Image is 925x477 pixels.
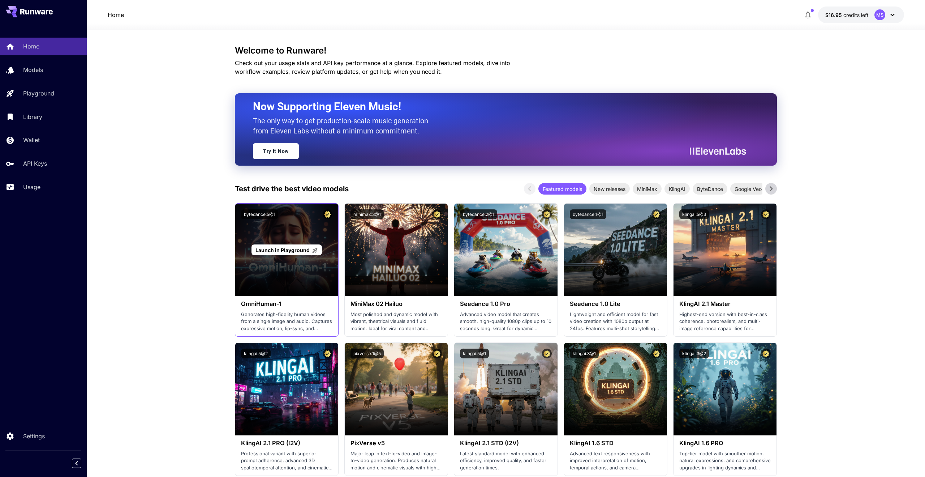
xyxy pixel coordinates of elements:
span: MiniMax [633,185,662,193]
p: API Keys [23,159,47,168]
button: klingai:5@2 [241,349,271,358]
h3: KlingAI 2.1 Master [679,301,771,307]
button: bytedance:2@1 [460,209,497,219]
img: alt [454,343,557,435]
div: MS [874,9,885,20]
p: Playground [23,89,54,98]
p: Professional variant with superior prompt adherence, advanced 3D spatiotemporal attention, and ci... [241,450,332,472]
a: Try It Now [253,143,299,159]
button: Certified Model – Vetted for best performance and includes a commercial license. [323,349,332,358]
button: Certified Model – Vetted for best performance and includes a commercial license. [432,209,442,219]
p: Usage [23,183,40,191]
button: $16.95041MS [818,7,904,23]
button: klingai:3@2 [679,349,709,358]
h3: KlingAI 1.6 PRO [679,440,771,447]
img: alt [564,343,667,435]
h3: Seedance 1.0 Lite [570,301,661,307]
a: Launch in Playground [251,244,322,256]
button: Certified Model – Vetted for best performance and includes a commercial license. [432,349,442,358]
div: MiniMax [633,183,662,195]
button: bytedance:1@1 [570,209,606,219]
span: New releases [589,185,630,193]
span: $16.95 [825,12,843,18]
button: Certified Model – Vetted for best performance and includes a commercial license. [542,209,552,219]
p: Test drive the best video models [235,183,349,194]
img: alt [674,204,776,296]
img: alt [345,343,448,435]
div: Collapse sidebar [77,457,87,470]
button: minimax:3@1 [350,209,384,219]
img: alt [235,343,338,435]
h3: Welcome to Runware! [235,46,777,56]
button: klingai:5@3 [679,209,709,219]
p: Wallet [23,136,40,144]
span: Check out your usage stats and API key performance at a glance. Explore featured models, dive int... [235,59,510,75]
button: pixverse:1@5 [350,349,384,358]
div: Featured models [538,183,586,195]
img: alt [345,204,448,296]
span: Featured models [538,185,586,193]
p: Most polished and dynamic model with vibrant, theatrical visuals and fluid motion. Ideal for vira... [350,311,442,332]
h3: Seedance 1.0 Pro [460,301,551,307]
button: klingai:5@1 [460,349,489,358]
h3: PixVerse v5 [350,440,442,447]
p: Latest standard model with enhanced efficiency, improved quality, and faster generation times. [460,450,551,472]
button: bytedance:5@1 [241,209,278,219]
span: credits left [843,12,869,18]
button: Certified Model – Vetted for best performance and includes a commercial license. [761,209,771,219]
p: Library [23,112,42,121]
p: Major leap in text-to-video and image-to-video generation. Produces natural motion and cinematic ... [350,450,442,472]
div: Google Veo [730,183,766,195]
span: Launch in Playground [255,247,310,253]
span: KlingAI [664,185,690,193]
span: ByteDance [693,185,727,193]
p: Advanced video model that creates smooth, high-quality 1080p clips up to 10 seconds long. Great f... [460,311,551,332]
div: New releases [589,183,630,195]
h3: OmniHuman‑1 [241,301,332,307]
button: Certified Model – Vetted for best performance and includes a commercial license. [542,349,552,358]
p: Models [23,65,43,74]
nav: breadcrumb [108,10,124,19]
div: $16.95041 [825,11,869,19]
p: Top-tier model with smoother motion, natural expressions, and comprehensive upgrades in lighting ... [679,450,771,472]
p: Settings [23,432,45,440]
a: Home [108,10,124,19]
img: alt [674,343,776,435]
p: Home [23,42,39,51]
span: Google Veo [730,185,766,193]
p: The only way to get production-scale music generation from Eleven Labs without a minimum commitment. [253,116,434,136]
div: KlingAI [664,183,690,195]
img: alt [454,204,557,296]
p: Advanced text responsiveness with improved interpretation of motion, temporal actions, and camera... [570,450,661,472]
h2: Now Supporting Eleven Music! [253,100,741,114]
img: alt [564,204,667,296]
button: klingai:3@1 [570,349,599,358]
h3: KlingAI 1.6 STD [570,440,661,447]
p: Generates high-fidelity human videos from a single image and audio. Captures expressive motion, l... [241,311,332,332]
button: Collapse sidebar [72,459,81,468]
button: Certified Model – Vetted for best performance and includes a commercial license. [323,209,332,219]
h3: MiniMax 02 Hailuo [350,301,442,307]
div: ByteDance [693,183,727,195]
button: Certified Model – Vetted for best performance and includes a commercial license. [651,209,661,219]
button: Certified Model – Vetted for best performance and includes a commercial license. [651,349,661,358]
h3: KlingAI 2.1 STD (I2V) [460,440,551,447]
p: Lightweight and efficient model for fast video creation with 1080p output at 24fps. Features mult... [570,311,661,332]
h3: KlingAI 2.1 PRO (I2V) [241,440,332,447]
button: Certified Model – Vetted for best performance and includes a commercial license. [761,349,771,358]
p: Highest-end version with best-in-class coherence, photorealism, and multi-image reference capabil... [679,311,771,332]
